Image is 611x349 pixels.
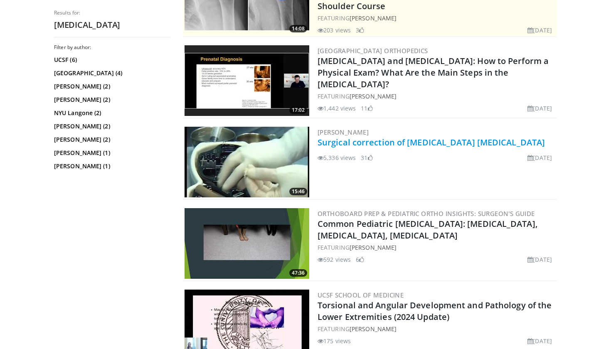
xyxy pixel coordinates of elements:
div: FEATURING [318,14,555,22]
a: [PERSON_NAME] (2) [54,135,168,144]
a: Torsional and Angular Development and Pathology of the Lower Extremities (2024 Update) [318,300,552,322]
div: FEATURING [318,243,555,252]
img: _uLx7NeC-FsOB8GH5hMDoxOjBrOw-uIx_1.300x170_q85_crop-smart_upscale.jpg [185,127,309,197]
a: 15:46 [185,127,309,197]
a: UCSF School of Medicine [318,291,404,299]
li: 11 [361,104,372,113]
a: [GEOGRAPHIC_DATA] (4) [54,69,168,77]
span: 47:36 [289,269,307,277]
a: Surgical correction of [MEDICAL_DATA] [MEDICAL_DATA] [318,137,545,148]
a: NYU Langone (2) [54,109,168,117]
li: 31 [361,153,372,162]
div: FEATURING [318,92,555,101]
li: 5,336 views [318,153,356,162]
img: d73e921a-151d-4830-8b20-5f12761ffd85.300x170_q85_crop-smart_upscale.jpg [185,45,309,116]
li: [DATE] [527,26,552,34]
a: [PERSON_NAME] [350,14,397,22]
h3: Filter by author: [54,44,170,51]
li: 6 [356,255,364,264]
li: [DATE] [527,153,552,162]
li: [DATE] [527,337,552,345]
a: [PERSON_NAME] [318,128,369,136]
a: [PERSON_NAME] (1) [54,162,168,170]
li: 203 views [318,26,351,34]
a: 47:36 [185,208,309,279]
a: UCSF (6) [54,56,168,64]
span: 14:08 [289,25,307,32]
a: Common Pediatric [MEDICAL_DATA]: [MEDICAL_DATA], [MEDICAL_DATA], [MEDICAL_DATA] [318,218,537,241]
a: [PERSON_NAME] (1) [54,149,168,157]
p: Results for: [54,10,170,16]
span: 15:46 [289,188,307,195]
span: 17:02 [289,106,307,114]
a: [PERSON_NAME] (2) [54,96,168,104]
div: FEATURING [318,324,555,333]
a: [MEDICAL_DATA] and [MEDICAL_DATA]: How to Perform a Physical Exam? What Are the Main Steps in the... [318,55,549,90]
a: [GEOGRAPHIC_DATA] Orthopedics [318,47,428,55]
li: 175 views [318,337,351,345]
a: OrthoBoard Prep & Pediatric Ortho Insights: Surgeon's Guide [318,209,535,218]
li: [DATE] [527,255,552,264]
a: [PERSON_NAME] [350,92,397,100]
a: [PERSON_NAME] [350,325,397,333]
img: 1d858cd7-2cae-44d0-b082-57c4f4e86d30.300x170_q85_crop-smart_upscale.jpg [185,208,309,279]
li: [DATE] [527,104,552,113]
li: 1,442 views [318,104,356,113]
a: [PERSON_NAME] [350,243,397,251]
a: [PERSON_NAME] (2) [54,122,168,130]
li: 3 [356,26,364,34]
li: 592 views [318,255,351,264]
h2: [MEDICAL_DATA] [54,20,170,30]
a: [PERSON_NAME] (2) [54,82,168,91]
a: 17:02 [185,45,309,116]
